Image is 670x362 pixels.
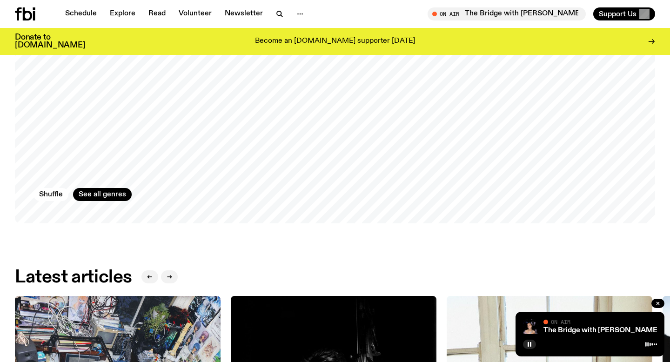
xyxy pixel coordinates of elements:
button: Support Us [593,7,655,20]
h2: Latest articles [15,269,132,286]
button: On AirThe Bridge with [PERSON_NAME] [428,7,586,20]
span: On Air [551,319,570,325]
a: See all genres [73,188,132,201]
p: Become an [DOMAIN_NAME] supporter [DATE] [255,37,415,46]
a: The Bridge with [PERSON_NAME] [543,327,660,334]
a: Explore [104,7,141,20]
a: Newsletter [219,7,268,20]
span: Support Us [599,10,636,18]
a: Read [143,7,171,20]
a: Volunteer [173,7,217,20]
h3: Donate to [DOMAIN_NAME] [15,34,85,49]
a: Schedule [60,7,102,20]
button: Shuffle [33,188,68,201]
